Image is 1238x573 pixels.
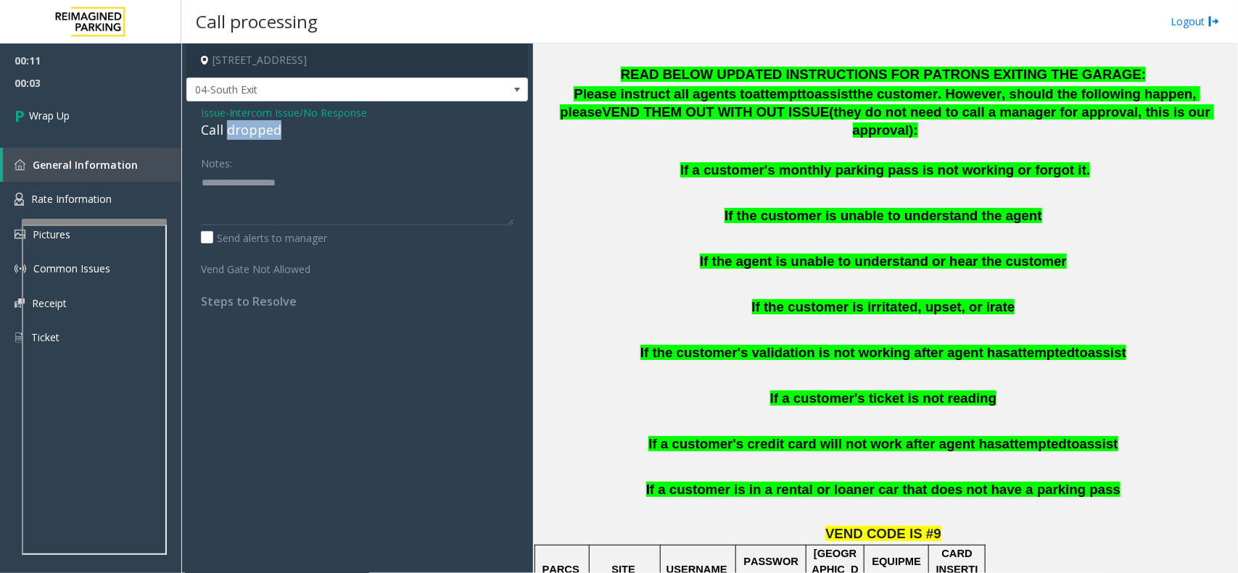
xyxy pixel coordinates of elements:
a: General Information [3,148,181,182]
span: Intercom Issue/No Response [229,105,367,120]
img: 'icon' [15,298,25,308]
h4: [STREET_ADDRESS] [186,43,528,78]
img: 'icon' [15,159,25,170]
span: VEND CODE IS #9 [825,526,941,541]
span: to [1076,345,1089,360]
label: Vend Gate Not Allowed [197,256,331,277]
span: If a customer's ticket is not reading [770,390,996,406]
h3: Call processing [189,4,325,39]
span: If the customer's validation is not working after agent has [640,345,1010,360]
span: If a customer's monthly parking pass is not working or forgot it. [680,162,1090,177]
span: - [226,106,367,120]
span: assist [1080,436,1118,451]
span: General Information [33,158,138,172]
span: If a customer is in a rental or loaner car that does not have a parking pass [646,482,1121,497]
span: assist [1088,345,1126,360]
img: 'icon' [15,263,26,275]
h4: Steps to Resolve [201,295,513,309]
span: READ BELOW UPDATED INSTRUCTIONS FOR PATRONS EXITING THE GARAGE: [621,67,1147,82]
span: attempted [1002,436,1067,451]
img: 'icon' [15,230,25,239]
span: If the agent is unable to understand or hear the customer [700,254,1067,269]
span: VEND THEM OUT WITH OUT ISSUE [602,104,829,120]
label: Send alerts to manager [201,230,327,246]
span: Issue [201,105,226,120]
span: attempted [1010,345,1075,360]
span: to [802,86,815,101]
img: 'icon' [15,193,24,206]
span: Rate Information [31,192,112,206]
span: Wrap Up [29,108,70,123]
span: the customer. However, should the following happen, please [560,86,1200,120]
img: logout [1208,14,1220,29]
span: (they do not need to call a manager for approval, this is our approval): [829,104,1214,138]
span: If the customer is irritated, upset, or irate [752,299,1015,314]
span: to [1067,436,1080,451]
span: Please instruct all agents to [574,86,753,101]
span: attempt [753,86,801,101]
span: 04-South Exit [187,78,459,101]
img: 'icon' [15,331,24,344]
a: Logout [1171,14,1220,29]
span: If a customer's credit card will not work after agent has [648,436,1002,451]
label: Notes: [201,151,232,171]
div: Call dropped [201,120,513,140]
span: If the customer is unable to understand the agent [725,208,1041,223]
span: assist [814,86,853,101]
